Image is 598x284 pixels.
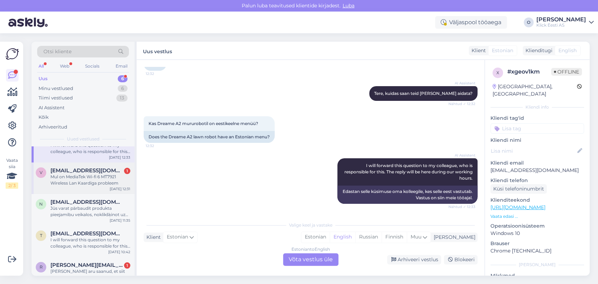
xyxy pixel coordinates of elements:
[490,204,545,210] a: [URL][DOMAIN_NAME]
[283,253,338,266] div: Võta vestlus üle
[337,186,477,204] div: Edastan selle küsimuse oma kolleegile, kes selle eest vastutab. Vastus on siin meie tööajal.
[355,232,382,242] div: Russian
[492,47,513,54] span: Estonian
[493,83,577,98] div: [GEOGRAPHIC_DATA], [GEOGRAPHIC_DATA]
[39,201,43,207] span: n
[110,186,130,192] div: [DATE] 12:31
[387,255,441,264] div: Arhiveeri vestlus
[109,155,130,160] div: [DATE] 12:33
[114,62,129,71] div: Email
[50,205,130,218] div: Jūs varat pārbaudīt produkta pieejamību veikalos, noklikšķinot uz pogas "Saadavus poodides" (Piee...
[344,163,474,181] span: I will forward this question to my colleague, who is responsible for this. The reply will be here...
[449,81,475,86] span: AI Assistent
[291,246,330,252] div: Estonian to English
[50,237,130,249] div: I will forward this question to my colleague, who is responsible for this. The reply will be here...
[43,48,71,55] span: Otsi kliente
[143,46,172,55] label: Uus vestlus
[558,47,577,54] span: English
[490,184,547,194] div: Küsi telefoninumbrit
[84,62,101,71] div: Socials
[382,232,407,242] div: Finnish
[39,104,64,111] div: AI Assistent
[523,47,552,54] div: Klienditugi
[490,115,584,122] p: Kliendi tag'id
[490,213,584,220] p: Vaata edasi ...
[50,262,123,268] span: rudolf.pae@gmail.com
[50,199,123,205] span: nauriscalitis@gmail.com
[490,262,584,268] div: [PERSON_NAME]
[146,71,172,76] span: 12:32
[39,95,73,102] div: Tiimi vestlused
[108,249,130,255] div: [DATE] 10:42
[496,70,499,75] span: x
[67,136,99,142] span: Uued vestlused
[146,143,172,148] span: 12:32
[490,196,584,204] p: Klienditeekond
[110,218,130,223] div: [DATE] 11:35
[59,62,71,71] div: Web
[524,18,534,27] div: O
[39,114,49,121] div: Kõik
[490,230,584,237] p: Windows 10
[37,62,45,71] div: All
[116,95,128,102] div: 13
[124,262,130,269] div: 1
[374,91,473,96] span: Tere, kuidas saan teid [PERSON_NAME] aidata?
[50,142,130,155] div: I will forward this question to my colleague, who is responsible for this. The reply will be here...
[536,17,594,28] a: [PERSON_NAME]Klick Eesti AS
[40,233,42,238] span: t
[490,240,584,247] p: Brauser
[551,68,582,76] span: Offline
[435,16,507,29] div: Väljaspool tööaega
[6,157,18,189] div: Vaata siia
[144,222,477,228] div: Valige keel ja vastake
[491,147,576,155] input: Lisa nimi
[490,222,584,230] p: Operatsioonisüsteem
[536,22,586,28] div: Klick Eesti AS
[144,131,275,143] div: Does the Dreame A2 lawn robot have an Estonian menu?
[341,2,357,9] span: Luba
[330,232,355,242] div: English
[144,234,161,241] div: Klient
[50,167,123,174] span: veikovaher09@gmail.com
[40,170,42,175] span: v
[118,85,128,92] div: 6
[118,75,128,82] div: 6
[40,264,43,270] span: r
[124,168,130,174] div: 1
[490,247,584,255] p: Chrome [TECHNICAL_ID]
[448,204,475,209] span: Nähtud ✓ 12:33
[167,233,188,241] span: Estonian
[39,124,67,131] div: Arhiveeritud
[490,123,584,134] input: Lisa tag
[490,159,584,167] p: Kliendi email
[50,268,130,281] div: [PERSON_NAME] aru saanud, et siit vastust ei saa enne esmaspäeva ehk abi pole [PERSON_NAME]
[50,230,123,237] span: tigasoom@gmail.com
[301,232,330,242] div: Estonian
[469,47,486,54] div: Klient
[490,104,584,110] div: Kliendi info
[6,47,19,61] img: Askly Logo
[149,121,258,126] span: Kas Dreame A2 mururobotil on eestikeelne menüü?
[411,234,421,240] span: Muu
[6,182,18,189] div: 2 / 3
[39,85,73,92] div: Minu vestlused
[507,68,551,76] div: # xgeov1km
[490,137,584,144] p: Kliendi nimi
[536,17,586,22] div: [PERSON_NAME]
[448,101,475,106] span: Nähtud ✓ 12:32
[431,234,475,241] div: [PERSON_NAME]
[444,255,477,264] div: Blokeeri
[490,272,584,279] p: Märkmed
[50,174,130,186] div: Mul on MediaTek Wi-fi 6 MT7921 Wireless Lan Kaardiga probleem
[449,153,475,158] span: AI Assistent
[490,177,584,184] p: Kliendi telefon
[490,167,584,174] p: [EMAIL_ADDRESS][DOMAIN_NAME]
[39,75,48,82] div: Uus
